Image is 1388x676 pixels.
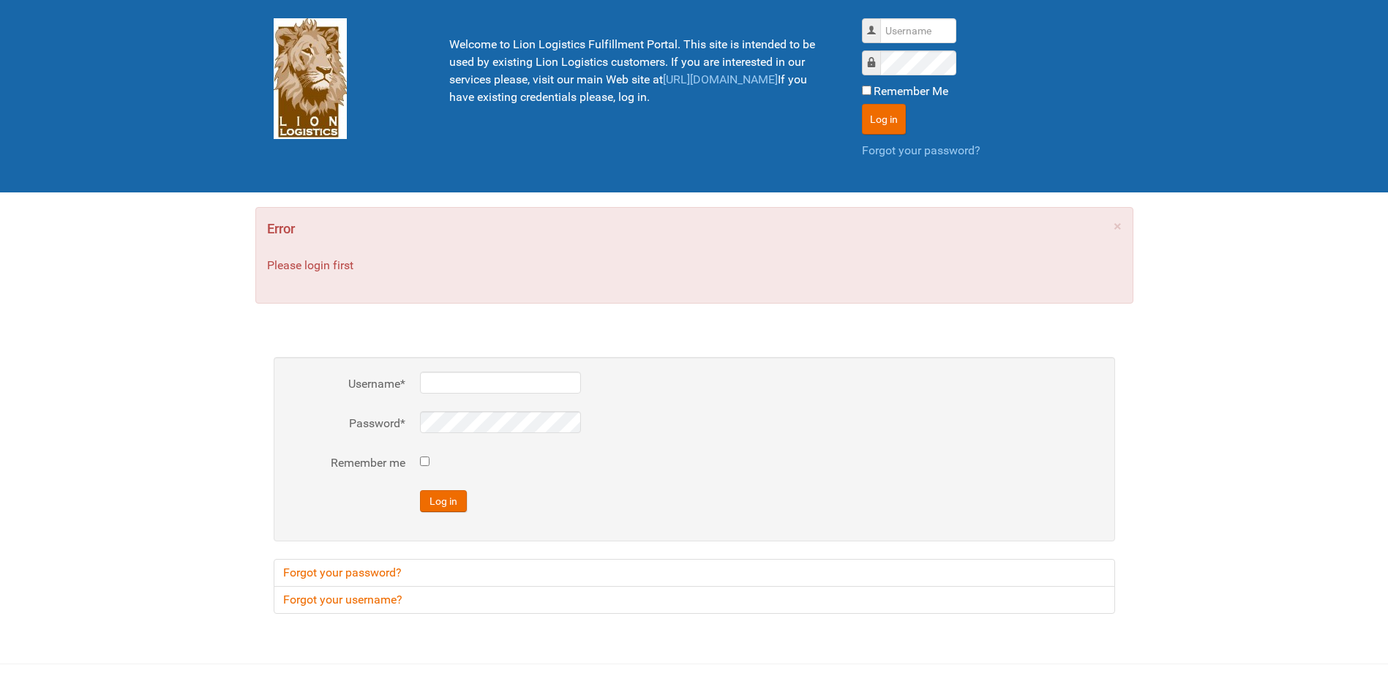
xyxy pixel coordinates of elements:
[449,36,825,106] p: Welcome to Lion Logistics Fulfillment Portal. This site is intended to be used by existing Lion L...
[288,454,405,472] label: Remember me
[267,257,1122,274] p: Please login first
[274,586,1115,614] a: Forgot your username?
[874,83,948,100] label: Remember Me
[1114,219,1122,233] a: ×
[862,104,906,135] button: Log in
[288,415,405,432] label: Password
[862,143,980,157] a: Forgot your password?
[420,490,467,512] button: Log in
[288,375,405,393] label: Username
[274,71,347,85] a: Lion Logistics
[267,219,1122,239] h4: Error
[663,72,778,86] a: [URL][DOMAIN_NAME]
[274,18,347,139] img: Lion Logistics
[880,18,956,43] input: Username
[274,559,1115,587] a: Forgot your password?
